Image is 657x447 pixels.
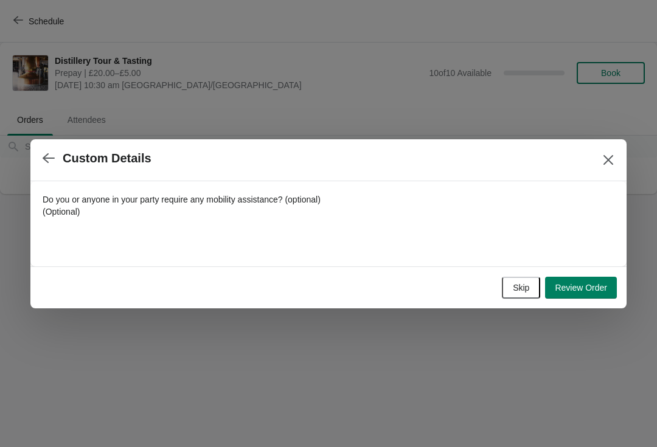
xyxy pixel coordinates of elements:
[597,149,619,171] button: Close
[63,151,151,165] h2: Custom Details
[513,283,529,293] span: Skip
[43,193,322,218] label: Do you or anyone in your party require any mobility assistance? (optional) (Optional)
[555,283,607,293] span: Review Order
[502,277,540,299] button: Skip
[545,277,617,299] button: Review Order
